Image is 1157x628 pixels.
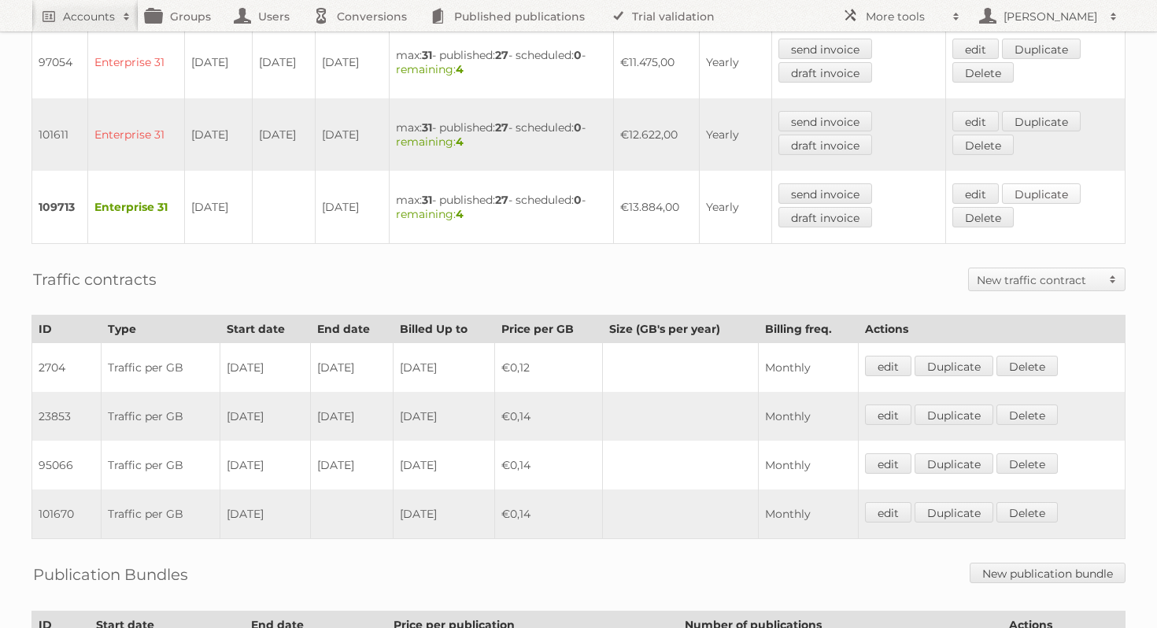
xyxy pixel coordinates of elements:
td: [DATE] [316,171,390,244]
strong: 27 [495,48,508,62]
td: 95066 [32,441,102,489]
a: Delete [996,405,1058,425]
td: [DATE] [316,98,390,171]
h2: Publication Bundles [33,563,188,586]
a: draft invoice [778,62,872,83]
a: Delete [996,356,1058,376]
strong: 4 [456,135,464,149]
a: send invoice [778,111,872,131]
a: Delete [952,135,1014,155]
td: 101670 [32,489,102,539]
a: Duplicate [1002,111,1081,131]
td: [DATE] [252,26,316,98]
span: remaining: [396,207,464,221]
a: draft invoice [778,135,872,155]
a: Duplicate [1002,183,1081,204]
td: €12.622,00 [614,98,700,171]
span: Toggle [1101,268,1125,290]
th: Type [101,316,220,343]
a: draft invoice [778,207,872,227]
td: €13.884,00 [614,171,700,244]
strong: 4 [456,207,464,221]
td: Monthly [758,392,859,441]
td: Traffic per GB [101,489,220,539]
td: [DATE] [220,489,310,539]
td: [DATE] [393,392,494,441]
td: Monthly [758,343,859,393]
a: edit [952,183,999,204]
a: Delete [952,62,1014,83]
a: Delete [996,453,1058,474]
td: [DATE] [252,98,316,171]
a: edit [865,453,911,474]
td: 97054 [32,26,88,98]
td: [DATE] [393,489,494,539]
td: max: - published: - scheduled: - [390,26,614,98]
td: max: - published: - scheduled: - [390,98,614,171]
td: [DATE] [185,26,253,98]
strong: 27 [495,193,508,207]
td: [DATE] [185,98,253,171]
td: Yearly [699,171,771,244]
h2: Accounts [63,9,115,24]
a: send invoice [778,39,872,59]
td: 2704 [32,343,102,393]
a: edit [952,39,999,59]
td: €0,14 [494,489,602,539]
td: €0,14 [494,441,602,489]
td: [DATE] [185,171,253,244]
a: Duplicate [1002,39,1081,59]
h2: Traffic contracts [33,268,157,291]
a: Delete [996,502,1058,523]
td: Traffic per GB [101,343,220,393]
a: Duplicate [915,356,993,376]
a: Duplicate [915,453,993,474]
td: Traffic per GB [101,392,220,441]
strong: 31 [422,48,432,62]
td: Traffic per GB [101,441,220,489]
td: max: - published: - scheduled: - [390,171,614,244]
strong: 31 [422,193,432,207]
strong: 0 [574,193,582,207]
td: [DATE] [310,441,393,489]
td: [DATE] [393,343,494,393]
a: edit [865,502,911,523]
td: [DATE] [220,392,310,441]
td: 23853 [32,392,102,441]
h2: [PERSON_NAME] [1000,9,1102,24]
strong: 31 [422,120,432,135]
a: Duplicate [915,502,993,523]
td: 101611 [32,98,88,171]
a: New traffic contract [969,268,1125,290]
td: [DATE] [316,26,390,98]
td: €0,14 [494,392,602,441]
a: edit [865,405,911,425]
td: Enterprise 31 [88,98,185,171]
td: Enterprise 31 [88,26,185,98]
th: Actions [859,316,1126,343]
h2: New traffic contract [977,272,1101,288]
strong: 0 [574,120,582,135]
td: [DATE] [393,441,494,489]
td: Yearly [699,98,771,171]
a: edit [952,111,999,131]
td: [DATE] [220,343,310,393]
td: Monthly [758,441,859,489]
a: edit [865,356,911,376]
th: Price per GB [494,316,602,343]
a: New publication bundle [970,563,1126,583]
a: Duplicate [915,405,993,425]
th: End date [310,316,393,343]
th: Billed Up to [393,316,494,343]
span: remaining: [396,135,464,149]
td: [DATE] [310,343,393,393]
td: 109713 [32,171,88,244]
td: €0,12 [494,343,602,393]
th: Size (GB's per year) [602,316,758,343]
strong: 27 [495,120,508,135]
th: Billing freq. [758,316,859,343]
td: Monthly [758,489,859,539]
strong: 4 [456,62,464,76]
strong: 0 [574,48,582,62]
td: Enterprise 31 [88,171,185,244]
